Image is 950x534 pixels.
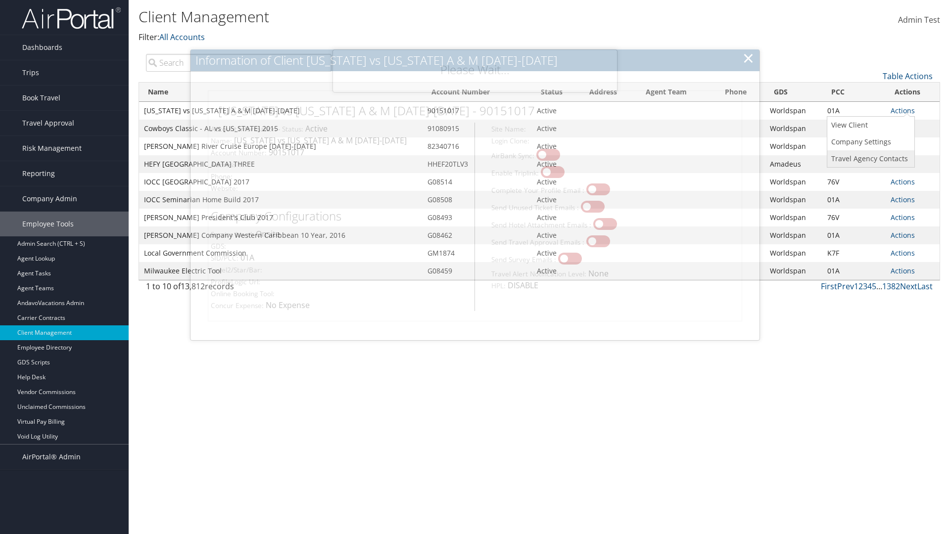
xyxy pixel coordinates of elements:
td: HEFY [GEOGRAPHIC_DATA] THREE [139,155,423,173]
span: Admin Test [898,14,940,25]
h1: Client Management [139,6,673,27]
a: Admin Test [898,5,940,36]
div: DISABLE [508,279,538,291]
td: Amadeus [765,155,822,173]
p: Filter: [139,31,673,44]
a: View Client [827,117,912,133]
label: Travel Alert Notification Level: [491,269,586,279]
span: Reporting [22,161,55,186]
a: Next [900,281,917,292]
td: Worldspan [765,209,822,226]
td: 76V [822,173,886,191]
span: Employee Tools [22,212,74,236]
label: Name: [211,136,232,146]
td: Worldspan [765,262,822,280]
label: Send Unused Ticket Emails : [491,203,579,213]
span: 13,812 [181,281,205,292]
td: 01A [822,226,886,244]
a: Actions [891,266,915,275]
a: Company Settings [827,133,912,150]
td: 01A [822,191,886,209]
div: None [588,267,609,279]
th: PCC [822,83,886,102]
td: Worldspan [765,137,822,155]
span: Trips [22,60,39,85]
div: 90151017 [269,146,304,158]
span: Book Travel [22,86,60,110]
td: 01A [822,262,886,280]
td: 01A [822,120,886,137]
a: 1 [854,281,858,292]
td: IOCC Seminarian Home Build 2017 [139,191,423,209]
td: Worldspan [765,226,822,244]
h2: [US_STATE] vs [US_STATE] A & M [DATE]-[DATE] - 90151017 [218,102,732,119]
label: Concur Expense: [211,301,264,311]
a: Actions [891,248,915,258]
label: Enable Triplink: [491,168,539,178]
td: [US_STATE] vs [US_STATE] A & M [DATE]-[DATE] [139,102,423,120]
a: 4 [867,281,872,292]
td: Cowboys Classic - AL vs [US_STATE] 2015 [139,120,423,137]
td: 01A [822,137,886,155]
td: [PERSON_NAME] River Cruise Europe [DATE]-[DATE] [139,137,423,155]
label: Site Name: [491,124,526,134]
td: Worldspan [765,102,822,120]
a: Prev [837,281,854,292]
div: No Expense [266,299,310,311]
td: [PERSON_NAME] Company Western Caribbean 10 Year, 2016 [139,226,423,244]
div: 1 to 10 of records [146,280,332,297]
a: Table Actions [883,71,933,82]
td: 76V [822,209,886,226]
a: First [821,281,837,292]
h2: Information of Client [US_STATE] vs [US_STATE] A & M [DATE]-[DATE] [190,49,760,71]
h2: Company Configurations [211,208,475,224]
label: Complete Your Profile Email : [491,185,584,195]
span: Dashboards [22,35,62,60]
label: Send Travel Approval Emails : [491,237,584,247]
label: GDS: [211,241,226,251]
div: 01A [240,252,254,264]
a: Actions [891,177,915,186]
div: Active [305,123,328,134]
span: AirPortal® Admin [22,445,81,469]
label: Send Survey Emails : [491,255,556,265]
a: 5 [872,281,876,292]
img: airportal-logo.png [22,6,121,30]
a: 3 [863,281,867,292]
th: Name: activate to sort column descending [139,83,423,102]
span: Travel Approval [22,111,74,135]
th: Actions [886,83,940,102]
a: Actions [891,106,915,115]
td: Local Government Commission [139,244,423,262]
a: 1382 [882,281,900,292]
td: BHM1S2100 [822,155,886,173]
a: Last [917,281,933,292]
input: Search [146,54,332,72]
td: [PERSON_NAME] President's Club 2017 [139,209,423,226]
td: 01A [822,102,886,120]
label: SID/PCC: [211,253,238,263]
a: Actions [891,213,915,222]
a: View Travel Agency Contacts [827,150,912,167]
label: Online Booking Tool: [211,289,275,299]
td: Worldspan [765,191,822,209]
div: Onsite [256,228,280,240]
a: 2 [858,281,863,292]
span: Risk Management [22,136,82,161]
a: Actions [891,230,915,240]
td: IOCC [GEOGRAPHIC_DATA] 2017 [139,173,423,191]
label: Address 1: [211,160,244,170]
label: Send Hotel Attachment Emails : [491,220,591,230]
span: … [876,281,882,292]
a: All Accounts [159,32,205,43]
label: Login Clone: [491,136,529,146]
label: Website: [211,183,238,193]
label: Account Number: [211,148,267,158]
label: Service Level: [211,229,254,239]
label: Account Information - Status: [211,124,303,134]
th: GDS [765,83,822,102]
label: ProfileLogic Url: [211,277,260,287]
td: Worldspan [765,244,822,262]
label: Level2/Star/Bar: [211,265,262,275]
label: Phone: [211,172,233,181]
